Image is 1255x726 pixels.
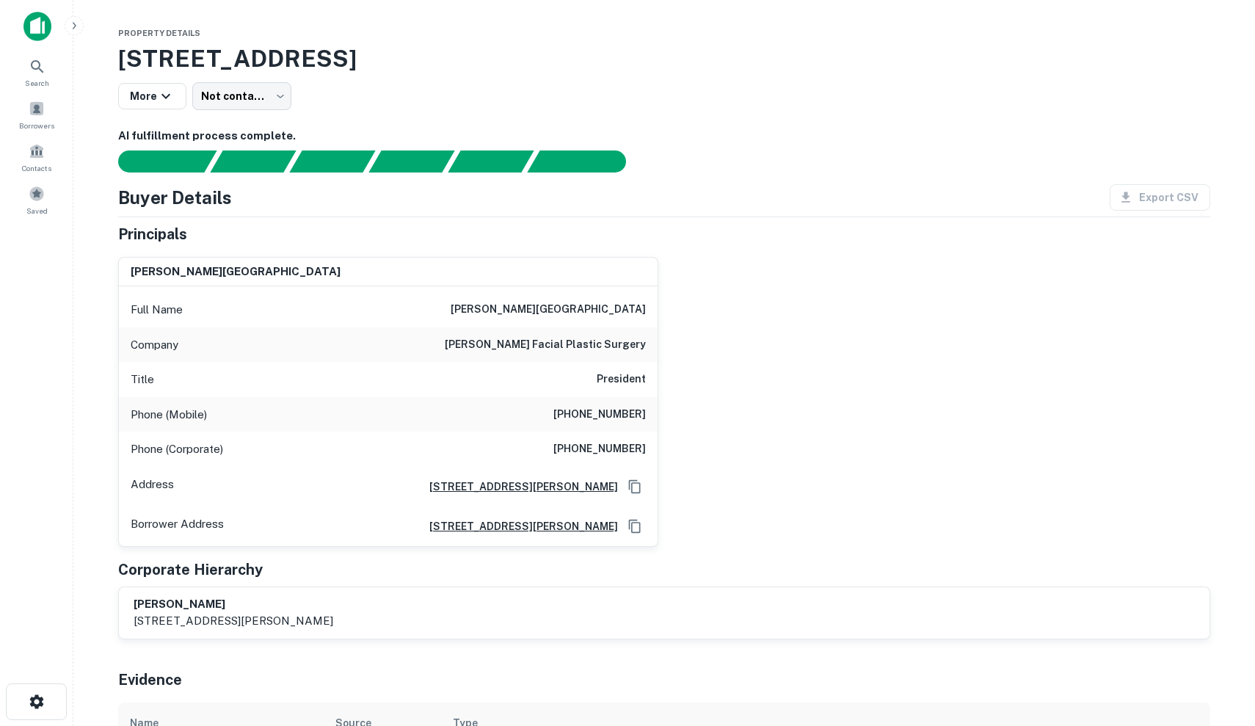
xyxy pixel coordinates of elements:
[131,406,207,424] p: Phone (Mobile)
[134,612,333,630] p: [STREET_ADDRESS][PERSON_NAME]
[553,406,646,424] h6: [PHONE_NUMBER]
[418,518,618,534] a: [STREET_ADDRESS][PERSON_NAME]
[25,77,49,89] span: Search
[4,137,69,177] a: Contacts
[445,336,646,354] h6: [PERSON_NAME] facial plastic surgery
[210,150,296,173] div: Your request is received and processing...
[451,301,646,319] h6: [PERSON_NAME][GEOGRAPHIC_DATA]
[368,150,454,173] div: Principals found, AI now looking for contact information...
[4,52,69,92] a: Search
[131,515,224,537] p: Borrower Address
[192,82,291,110] div: Not contacted
[624,476,646,498] button: Copy Address
[26,205,48,217] span: Saved
[118,559,263,581] h5: Corporate Hierarchy
[118,223,187,245] h5: Principals
[131,476,174,498] p: Address
[118,83,186,109] button: More
[118,29,200,37] span: Property Details
[131,336,178,354] p: Company
[289,150,375,173] div: Documents found, AI parsing details...
[118,669,182,691] h5: Evidence
[131,371,154,388] p: Title
[448,150,534,173] div: Principals found, still searching for contact information. This may take time...
[4,180,69,219] a: Saved
[101,150,211,173] div: Sending borrower request to AI...
[118,128,1210,145] h6: AI fulfillment process complete.
[131,301,183,319] p: Full Name
[19,120,54,131] span: Borrowers
[528,150,644,173] div: AI fulfillment process complete.
[131,440,223,458] p: Phone (Corporate)
[418,479,618,495] a: [STREET_ADDRESS][PERSON_NAME]
[118,41,1210,76] h3: [STREET_ADDRESS]
[22,162,51,174] span: Contacts
[597,371,646,388] h6: President
[624,515,646,537] button: Copy Address
[134,596,333,613] h6: [PERSON_NAME]
[23,12,51,41] img: capitalize-icon.png
[1182,609,1255,679] iframe: Chat Widget
[131,264,341,280] h6: [PERSON_NAME][GEOGRAPHIC_DATA]
[553,440,646,458] h6: [PHONE_NUMBER]
[118,184,232,211] h4: Buyer Details
[4,95,69,134] a: Borrowers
